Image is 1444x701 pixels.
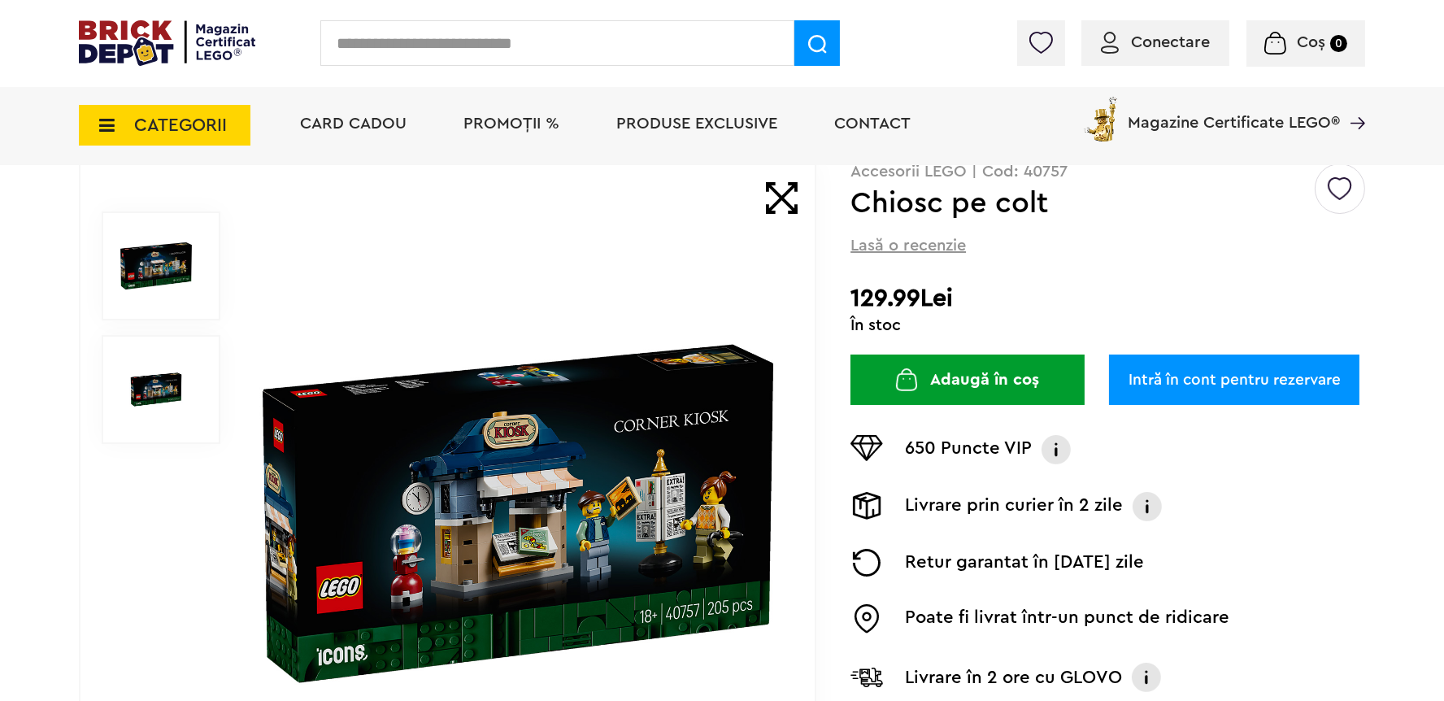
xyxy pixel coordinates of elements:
[850,284,1365,313] h2: 129.99Lei
[850,163,1365,180] p: Accesorii LEGO | Cod: 40757
[300,115,407,132] a: Card Cadou
[1130,661,1163,694] img: Info livrare cu GLOVO
[905,435,1032,464] p: 650 Puncte VIP
[134,116,227,134] span: CATEGORII
[850,317,1365,333] div: În stoc
[120,353,193,426] img: Chiosc pe colt
[1101,34,1210,50] a: Conectare
[616,115,777,132] a: Produse exclusive
[463,115,559,132] a: PROMOȚII %
[1340,94,1365,110] a: Magazine Certificate LEGO®
[1131,34,1210,50] span: Conectare
[850,435,883,461] img: Puncte VIP
[850,234,966,257] span: Lasă o recenzie
[1040,435,1072,464] img: Info VIP
[905,604,1229,634] p: Poate fi livrat într-un punct de ridicare
[120,229,193,303] img: Chiosc pe colt
[834,115,911,132] a: Contact
[1297,34,1325,50] span: Coș
[1109,355,1359,405] a: Intră în cont pentru rezervare
[1128,94,1340,131] span: Magazine Certificate LEGO®
[1131,492,1163,521] img: Info livrare prin curier
[850,549,883,577] img: Returnare
[850,492,883,520] img: Livrare
[1330,35,1347,52] small: 0
[850,189,1312,218] h1: Chiosc pe colt
[905,664,1122,690] p: Livrare în 2 ore cu GLOVO
[850,667,883,687] img: Livrare Glovo
[850,604,883,634] img: Easybox
[905,549,1144,577] p: Retur garantat în [DATE] zile
[850,355,1085,405] button: Adaugă în coș
[905,492,1123,521] p: Livrare prin curier în 2 zile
